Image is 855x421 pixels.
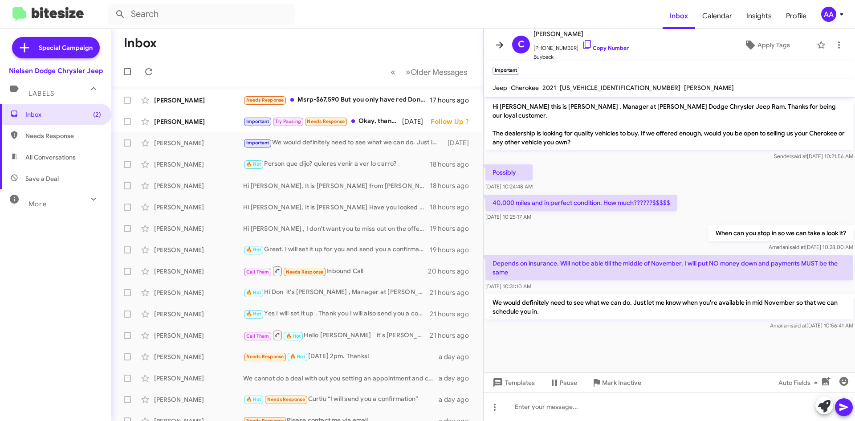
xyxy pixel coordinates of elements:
nav: Page navigation example [386,63,472,81]
div: [PERSON_NAME] [154,181,243,190]
div: Hi Don it's [PERSON_NAME] , Manager at [PERSON_NAME] Dodge Chrysler Jeep Ram. Thanks again for re... [243,287,430,298]
span: Try Pausing [275,119,301,124]
span: said at [790,244,805,250]
span: 🔥 Hot [246,396,261,402]
span: 🔥 Hot [286,333,301,339]
span: Older Messages [411,67,467,77]
div: 21 hours ago [430,331,476,340]
div: Yes I will set it up . Thank you I will also send you a confirmation [PERSON_NAME] [243,309,430,319]
span: Special Campaign [39,43,93,52]
div: Hi [PERSON_NAME], It is [PERSON_NAME] from [PERSON_NAME] in [GEOGRAPHIC_DATA]. The 2022 Ram 1500 ... [243,181,430,190]
span: Needs Response [246,97,284,103]
div: Hello [PERSON_NAME] it's [PERSON_NAME] , Manager at [PERSON_NAME] Dodge Chrysler Jeep Ram. Thanks... [243,330,430,341]
span: Needs Response [307,119,345,124]
span: 🔥 Hot [246,247,261,253]
span: Save a Deal [25,174,59,183]
a: Calendar [695,3,739,29]
div: 19 hours ago [430,224,476,233]
button: Auto Fields [771,375,828,391]
span: [PERSON_NAME] [533,29,629,39]
span: 🔥 Hot [246,290,261,295]
a: Inbox [663,3,695,29]
div: [PERSON_NAME] [154,310,243,319]
span: Labels [28,90,54,98]
p: We would definitely need to see what we can do. Just let me know when you're available in mid Nov... [485,294,853,319]
span: Needs Response [267,396,305,402]
div: Okay, thanks 👍 [243,116,402,127]
span: Amariani [DATE] 10:56:41 AM [770,322,853,329]
div: [DATE] [443,139,476,147]
p: Hi [PERSON_NAME] this is [PERSON_NAME] , Manager at [PERSON_NAME] Dodge Chrysler Jeep Ram. Thanks... [485,98,853,150]
span: 🔥 Hot [290,354,305,360]
div: Msrp-$67,590 But you only have red Don't want red Grey or silver $2,000 down....all in and 12k pe... [243,95,430,105]
div: We would definitely need to see what we can do. Just let me know when you're available in mid Nov... [243,138,443,148]
span: Needs Response [246,354,284,360]
span: Needs Response [25,131,101,140]
div: Hi [PERSON_NAME] , I don't want you to miss out on the offer. Please pick a day so I can reserve ... [243,224,430,233]
div: Follow Up ? [431,117,476,126]
span: Apply Tags [757,37,790,53]
div: Curtiu “I will send you a confirmation” [243,394,439,405]
span: Profile [779,3,814,29]
div: [PERSON_NAME] [154,160,243,169]
button: AA [814,7,845,22]
span: All Conversations [25,153,76,162]
button: Apply Tags [721,37,812,53]
div: 17 hours ago [430,96,476,105]
div: [PERSON_NAME] [154,245,243,254]
span: Mark Inactive [602,375,641,391]
span: [US_VEHICLE_IDENTIFICATION_NUMBER] [560,84,680,92]
span: Call Them [246,333,269,339]
div: AA [821,7,836,22]
div: [DATE] [402,117,431,126]
span: [PHONE_NUMBER] [533,39,629,53]
div: 21 hours ago [430,288,476,297]
span: 🔥 Hot [246,311,261,317]
span: Inbox [25,110,101,119]
span: 🔥 Hot [246,161,261,167]
div: 18 hours ago [430,203,476,212]
button: Templates [484,375,542,391]
span: Important [246,140,269,146]
div: 20 hours ago [428,267,476,276]
div: [PERSON_NAME] [154,374,243,383]
div: Person que dijo? quieres venir a ver lo carro? [243,159,430,169]
div: Inbound Call [243,266,428,277]
span: said at [791,322,806,329]
span: Amariani [DATE] 10:28:00 AM [769,244,853,250]
div: Great. I will set it up for you and send you a confirmation. [PERSON_NAME] [243,245,430,255]
a: Special Campaign [12,37,100,58]
button: Previous [385,63,401,81]
button: Pause [542,375,584,391]
div: 19 hours ago [430,245,476,254]
span: Auto Fields [778,375,821,391]
p: When can you stop in so we can take a look it? [708,225,853,241]
div: Nielsen Dodge Chrysler Jeep [9,66,103,75]
span: Buyback [533,53,629,61]
div: [PERSON_NAME] [154,267,243,276]
p: Depends on insurance. Will not be able till the middle of November. I will put NO money down and ... [485,255,853,280]
div: Hi [PERSON_NAME], It is [PERSON_NAME] Have you looked at the Grand Wagoneer link that I sent you?... [243,203,430,212]
div: [PERSON_NAME] [154,288,243,297]
div: a day ago [439,374,476,383]
a: Insights [739,3,779,29]
div: [PERSON_NAME] [154,117,243,126]
div: 21 hours ago [430,310,476,319]
button: Next [400,63,472,81]
span: C [518,37,525,52]
button: Mark Inactive [584,375,648,391]
span: 2021 [542,84,556,92]
div: 18 hours ago [430,181,476,190]
div: a day ago [439,395,476,404]
span: Templates [491,375,535,391]
span: [DATE] 10:31:10 AM [485,283,531,290]
div: [PERSON_NAME] [154,224,243,233]
span: Needs Response [286,269,324,275]
span: Important [246,119,269,124]
div: [PERSON_NAME] [154,139,243,147]
div: We cannot do a deal with out you setting an appointment and coming in. If you work in [GEOGRAPHIC... [243,374,439,383]
span: Jeep [493,84,507,92]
